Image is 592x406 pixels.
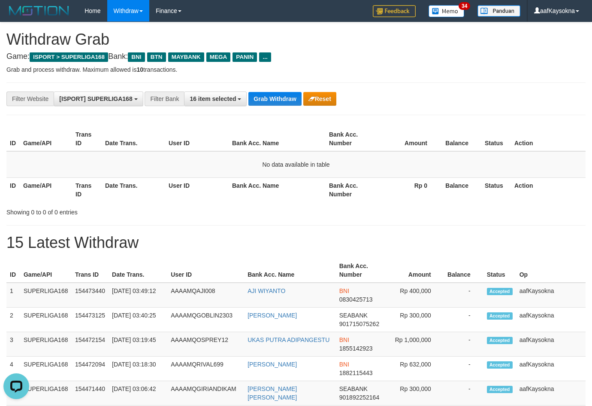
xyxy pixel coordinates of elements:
span: PANIN [233,52,257,62]
button: Grab Withdraw [248,92,301,106]
span: Accepted [487,337,513,344]
a: [PERSON_NAME] [248,312,297,319]
th: Op [516,258,586,283]
th: Date Trans. [102,177,165,202]
td: No data available in table [6,151,586,178]
td: 154473440 [72,283,109,308]
td: 4 [6,357,20,381]
span: SEABANK [339,385,368,392]
span: MAYBANK [168,52,204,62]
a: [PERSON_NAME] [248,361,297,368]
td: 154473125 [72,308,109,332]
div: Filter Bank [145,92,184,106]
th: User ID [165,177,229,202]
td: - [444,357,483,381]
td: SUPERLIGA168 [20,283,72,308]
span: BNI [339,287,349,294]
td: Rp 632,000 [385,357,444,381]
td: - [444,283,483,308]
td: 1 [6,283,20,308]
span: 16 item selected [190,95,236,102]
h4: Game: Bank: [6,52,586,61]
td: 154472154 [72,332,109,357]
span: BTN [147,52,166,62]
a: AJI WIYANTO [248,287,285,294]
span: [ISPORT] SUPERLIGA168 [59,95,132,102]
img: Feedback.jpg [373,5,416,17]
h1: Withdraw Grab [6,31,586,48]
span: ISPORT > SUPERLIGA168 [30,52,108,62]
span: Copy 1855142923 to clipboard [339,345,373,352]
th: Date Trans. [109,258,167,283]
td: AAAAMQGOBLIN2303 [167,308,244,332]
th: Game/API [20,177,72,202]
td: [DATE] 03:19:45 [109,332,167,357]
td: Rp 400,000 [385,283,444,308]
td: [DATE] 03:18:30 [109,357,167,381]
span: MEGA [206,52,231,62]
td: Rp 300,000 [385,308,444,332]
span: Copy 901715075262 to clipboard [339,321,379,327]
th: Bank Acc. Number [326,127,378,151]
th: Game/API [20,258,72,283]
td: - [444,381,483,406]
img: panduan.png [477,5,520,17]
div: Filter Website [6,92,54,106]
th: Amount [385,258,444,283]
td: aafKaysokna [516,381,586,406]
span: BNI [339,336,349,343]
td: Rp 300,000 [385,381,444,406]
th: Bank Acc. Name [244,258,336,283]
button: Open LiveChat chat widget [3,3,29,29]
td: [DATE] 03:06:42 [109,381,167,406]
div: Showing 0 to 0 of 0 entries [6,205,240,217]
th: Date Trans. [102,127,165,151]
td: [DATE] 03:40:25 [109,308,167,332]
td: SUPERLIGA168 [20,332,72,357]
button: [ISPORT] SUPERLIGA168 [54,92,143,106]
th: Status [481,127,511,151]
th: Balance [440,177,481,202]
td: - [444,308,483,332]
button: Reset [303,92,336,106]
p: Grab and process withdraw. Maximum allowed is transactions. [6,65,586,74]
th: Status [483,258,516,283]
a: [PERSON_NAME] [PERSON_NAME] [248,385,297,401]
td: aafKaysokna [516,283,586,308]
th: Trans ID [72,177,102,202]
th: Bank Acc. Name [229,127,326,151]
th: Action [511,177,586,202]
th: Bank Acc. Number [336,258,386,283]
span: BNI [128,52,145,62]
a: UKAS PUTRA ADIPANGESTU [248,336,329,343]
td: SUPERLIGA168 [20,308,72,332]
th: ID [6,127,20,151]
td: AAAAMQRIVAL699 [167,357,244,381]
button: 16 item selected [184,92,247,106]
th: User ID [165,127,229,151]
th: User ID [167,258,244,283]
td: aafKaysokna [516,357,586,381]
td: 2 [6,308,20,332]
h1: 15 Latest Withdraw [6,234,586,251]
span: 34 [459,2,470,10]
td: AAAAMQOSPREY12 [167,332,244,357]
th: Trans ID [72,258,109,283]
th: ID [6,258,20,283]
td: SUPERLIGA168 [20,381,72,406]
td: [DATE] 03:49:12 [109,283,167,308]
span: BNI [339,361,349,368]
th: Trans ID [72,127,102,151]
th: Bank Acc. Name [229,177,326,202]
th: Rp 0 [378,177,440,202]
th: ID [6,177,20,202]
span: Copy 1882115443 to clipboard [339,369,373,376]
span: Accepted [487,386,513,393]
img: Button%20Memo.svg [429,5,465,17]
th: Status [481,177,511,202]
span: Accepted [487,312,513,320]
th: Amount [378,127,440,151]
td: aafKaysokna [516,308,586,332]
td: Rp 1,000,000 [385,332,444,357]
strong: 10 [136,66,143,73]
